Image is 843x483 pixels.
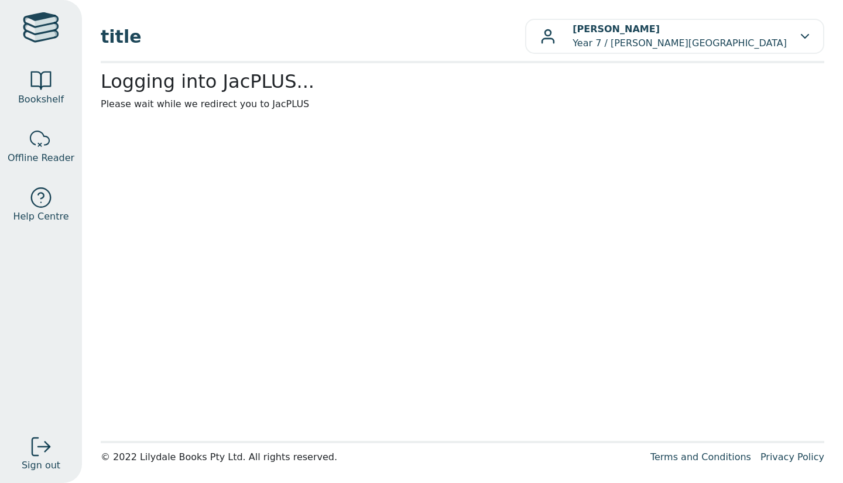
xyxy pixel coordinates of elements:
span: Bookshelf [18,93,64,107]
button: [PERSON_NAME]Year 7 / [PERSON_NAME][GEOGRAPHIC_DATA] [525,19,824,54]
span: title [101,23,525,50]
h2: Logging into JacPLUS... [101,70,824,93]
a: Terms and Conditions [650,451,751,463]
a: Privacy Policy [760,451,824,463]
div: © 2022 Lilydale Books Pty Ltd. All rights reserved. [101,450,641,464]
b: [PERSON_NAME] [573,23,660,35]
p: Please wait while we redirect you to JacPLUS [101,97,824,111]
p: Year 7 / [PERSON_NAME][GEOGRAPHIC_DATA] [573,22,787,50]
span: Help Centre [13,210,68,224]
span: Offline Reader [8,151,74,165]
span: Sign out [22,458,60,472]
